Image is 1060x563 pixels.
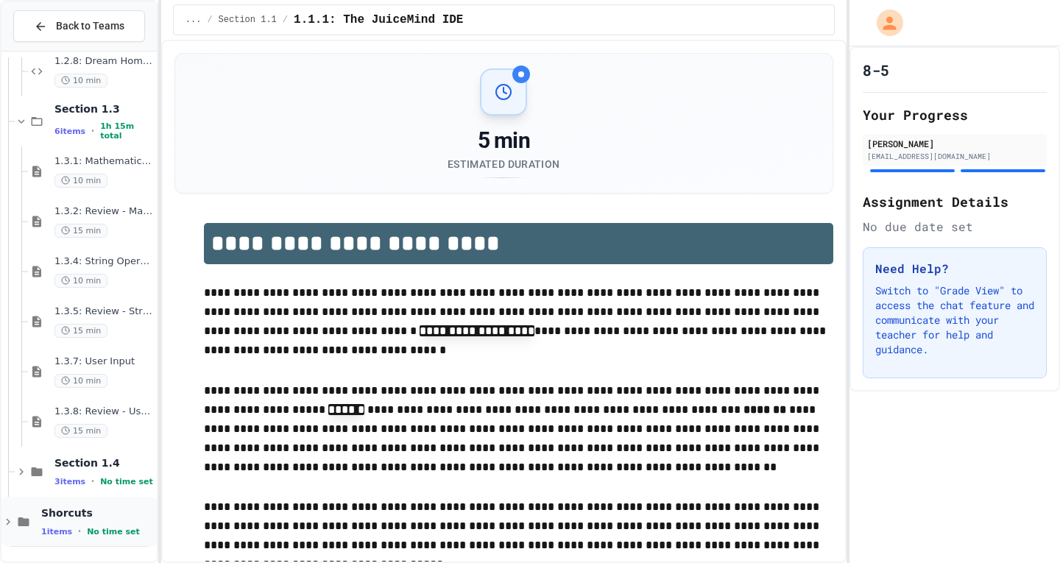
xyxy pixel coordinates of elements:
span: 15 min [54,424,107,438]
div: [PERSON_NAME] [867,137,1042,150]
span: • [91,475,94,487]
span: 15 min [54,324,107,338]
span: No time set [100,477,153,486]
span: 1.2.8: Dream Home ASCII Art [54,55,154,68]
h2: Your Progress [863,105,1047,125]
span: 1h 15m total [100,121,154,141]
span: 10 min [54,274,107,288]
span: 10 min [54,174,107,188]
h3: Need Help? [875,260,1034,277]
span: / [207,14,212,26]
span: 10 min [54,374,107,388]
span: • [78,525,81,537]
button: Back to Teams [13,10,145,42]
span: Section 1.1 [219,14,277,26]
span: 10 min [54,74,107,88]
div: No due date set [863,218,1047,236]
span: / [283,14,288,26]
h1: 8-5 [863,60,889,80]
span: 1.3.8: Review - User Input [54,406,154,418]
span: 1.3.2: Review - Mathematical Operators [54,205,154,218]
span: ... [185,14,202,26]
span: No time set [87,527,140,537]
div: Estimated Duration [448,157,559,171]
span: 1.3.4: String Operators [54,255,154,268]
span: 15 min [54,224,107,238]
span: 6 items [54,127,85,136]
span: • [91,125,94,137]
span: Section 1.4 [54,456,154,470]
span: Back to Teams [56,18,124,34]
div: [EMAIL_ADDRESS][DOMAIN_NAME] [867,151,1042,162]
span: 1 items [41,527,72,537]
span: 1.1.1: The JuiceMind IDE [294,11,463,29]
span: Section 1.3 [54,102,154,116]
p: Switch to "Grade View" to access the chat feature and communicate with your teacher for help and ... [875,283,1034,357]
div: My Account [861,6,907,40]
span: Shorcuts [41,506,154,520]
span: 1.3.5: Review - String Operators [54,305,154,318]
h2: Assignment Details [863,191,1047,212]
div: 5 min [448,127,559,154]
span: 3 items [54,477,85,486]
span: 1.3.7: User Input [54,355,154,368]
span: 1.3.1: Mathematical Operators [54,155,154,168]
